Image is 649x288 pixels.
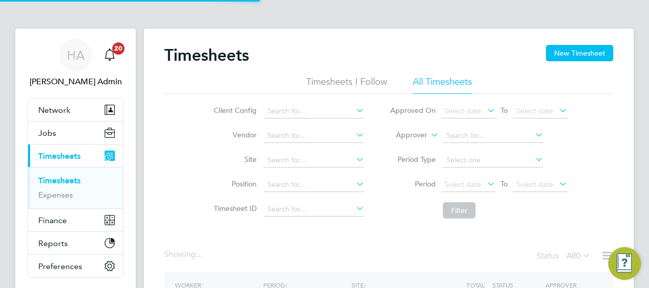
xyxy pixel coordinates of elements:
[516,106,553,115] span: Select date
[28,145,123,167] button: Timesheets
[264,129,364,143] input: Search for...
[390,179,436,188] label: Period
[306,76,387,94] li: Timesheets I Follow
[196,249,202,259] span: ...
[164,249,204,260] div: Showing
[164,45,249,65] h2: Timesheets
[443,129,543,143] input: Search for...
[390,155,436,164] label: Period Type
[444,180,481,189] span: Select date
[38,261,82,271] span: Preferences
[99,39,120,71] a: 20
[390,106,436,115] label: Approved On
[28,167,123,208] div: Timesheets
[264,104,364,118] input: Search for...
[28,255,123,277] button: Preferences
[211,130,257,139] label: Vendor
[443,202,476,219] button: Filter
[443,153,543,167] input: Select one
[38,215,67,225] span: Finance
[211,204,257,213] label: Timesheet ID
[38,238,68,248] span: Reports
[264,153,364,167] input: Search for...
[28,232,123,254] button: Reports
[67,49,85,62] span: HA
[497,177,511,190] span: To
[576,251,581,261] span: 0
[516,180,553,189] span: Select date
[28,122,123,144] button: Jobs
[381,130,427,140] label: Approver
[28,209,123,231] button: Finance
[444,106,481,115] span: Select date
[497,104,511,117] span: To
[537,249,593,263] div: Status
[38,128,56,138] span: Jobs
[211,179,257,188] label: Position
[112,42,124,55] span: 20
[28,76,123,88] span: Hays Admin
[413,76,472,94] li: All Timesheets
[38,151,81,161] span: Timesheets
[211,106,257,115] label: Client Config
[38,176,81,185] a: Timesheets
[608,247,641,280] button: Engage Resource Center
[28,39,123,88] a: HA[PERSON_NAME] Admin
[211,155,257,164] label: Site
[264,202,364,217] input: Search for...
[38,105,70,115] span: Network
[546,45,613,61] button: New Timesheet
[38,190,73,200] a: Expenses
[28,99,123,121] button: Network
[264,178,364,192] input: Search for...
[566,251,591,261] label: All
